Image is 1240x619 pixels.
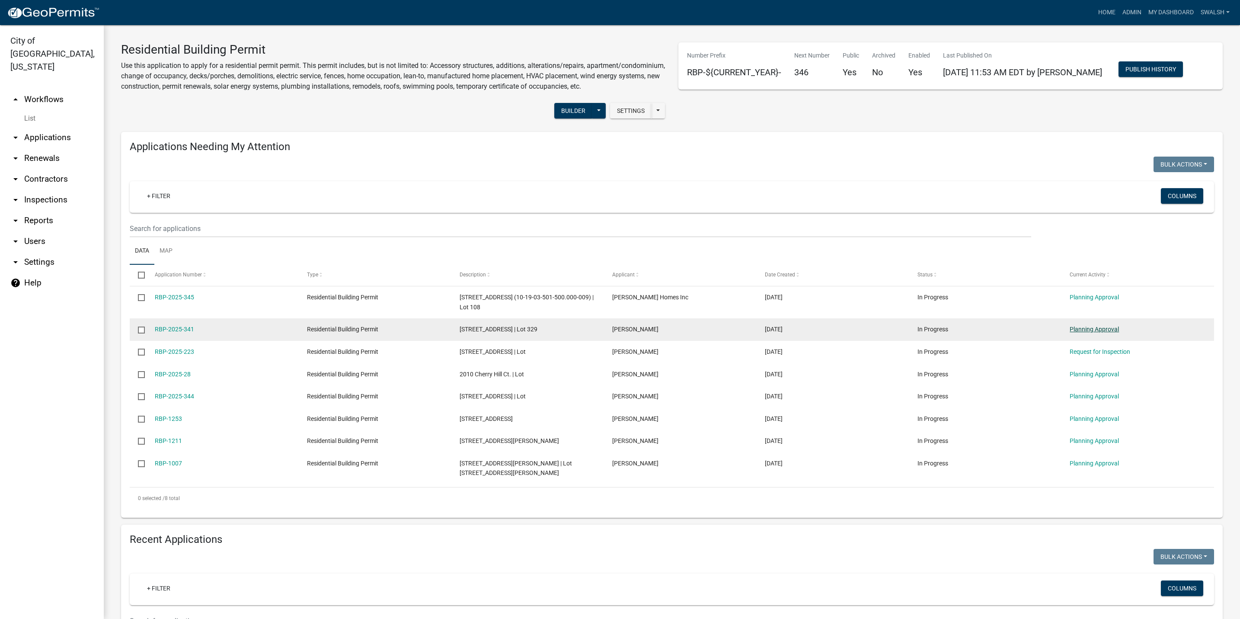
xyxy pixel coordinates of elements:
a: Planning Approval [1070,393,1119,400]
a: RBP-1007 [155,460,182,467]
span: Residential Building Permit [307,326,378,333]
a: swalsh [1197,4,1233,21]
span: Schuler Homes Inc [612,294,688,301]
datatable-header-cell: Type [299,265,451,285]
button: Columns [1161,581,1203,596]
span: Description [460,272,486,278]
span: 5251 Woodstone Circle (10-19-03-501-500.000-009) | Lot 108 [460,294,594,311]
datatable-header-cell: Date Created [757,265,909,285]
span: In Progress [917,348,948,355]
datatable-header-cell: Current Activity [1061,265,1214,285]
i: arrow_drop_down [10,215,21,226]
span: In Progress [917,460,948,467]
datatable-header-cell: Application Number [146,265,299,285]
span: In Progress [917,415,948,422]
span: 09/11/2025 [765,294,783,301]
h3: Residential Building Permit [121,42,665,57]
span: Shelby Walsh [612,348,658,355]
a: Map [154,237,178,265]
button: Bulk Actions [1154,157,1214,172]
span: Federico Martinez [612,326,658,333]
span: In Progress [917,326,948,333]
a: Planning Approval [1070,460,1119,467]
span: In Progress [917,294,948,301]
a: RBP-2025-28 [155,371,191,378]
wm-modal-confirm: Workflow Publish History [1119,67,1183,74]
span: 321 E Park Place, Jeffersonville IN 47130 | Lot [460,393,526,400]
span: 0 selected / [138,495,165,501]
a: Planning Approval [1070,326,1119,333]
i: arrow_drop_down [10,257,21,267]
span: 03/05/2024 [765,460,783,467]
h5: Yes [908,67,930,77]
span: 2010 Cherry Hill Ct. | Lot [460,371,524,378]
a: Planning Approval [1070,437,1119,444]
i: arrow_drop_up [10,94,21,105]
datatable-header-cell: Applicant [604,265,757,285]
span: Residential Building Permit [307,460,378,467]
span: [DATE] 11:53 AM EDT by [PERSON_NAME] [943,67,1102,77]
i: arrow_drop_down [10,132,21,143]
p: Use this application to apply for a residential permit permit. This permit includes, but is not l... [121,61,665,92]
a: Home [1095,4,1119,21]
p: Enabled [908,51,930,60]
span: 09/04/2025 [765,326,783,333]
h5: No [872,67,895,77]
span: 01/23/2025 [765,393,783,400]
a: RBP-2025-345 [155,294,194,301]
h4: Applications Needing My Attention [130,141,1214,153]
datatable-header-cell: Select [130,265,146,285]
span: Residential Building Permit [307,294,378,301]
span: 07/16/2024 [765,415,783,422]
a: Request for Inspection [1070,348,1130,355]
a: RBP-2025-341 [155,326,194,333]
h5: RBP-${CURRENT_YEAR}- [687,67,781,77]
span: Date Created [765,272,795,278]
span: Danielle M. Bowen [612,371,658,378]
span: 5500 Buckthorne Dr | Lot [460,415,513,422]
p: Number Prefix [687,51,781,60]
span: Residential Building Permit [307,348,378,355]
a: RBP-1211 [155,437,182,444]
a: RBP-1253 [155,415,182,422]
a: + Filter [140,188,177,204]
span: 2632 Darien Drive Jeffersonville, IN 47130 | Lot 329 [460,326,537,333]
span: In Progress [917,393,948,400]
h5: Yes [843,67,859,77]
input: Search for applications [130,220,1031,237]
span: 01/29/2025 [765,371,783,378]
i: help [10,278,21,288]
p: Archived [872,51,895,60]
span: greg furnish [612,460,658,467]
datatable-header-cell: Status [909,265,1061,285]
span: 5616 Bailey Grant Rd. | Lot 412 old stoner place [460,460,572,477]
i: arrow_drop_down [10,236,21,247]
a: + Filter [140,581,177,596]
button: Bulk Actions [1154,549,1214,564]
a: Data [130,237,154,265]
span: Robyn Wall [612,415,658,422]
span: 06/14/2024 [765,437,783,444]
span: Status [917,272,933,278]
a: RBP-2025-344 [155,393,194,400]
span: Current Activity [1070,272,1106,278]
i: arrow_drop_down [10,195,21,205]
span: 06/12/2025 [765,348,783,355]
span: Residential Building Permit [307,437,378,444]
a: Admin [1119,4,1145,21]
a: My Dashboard [1145,4,1197,21]
a: Planning Approval [1070,415,1119,422]
button: Builder [554,103,592,119]
span: Application Number [155,272,202,278]
span: 924 Meigs Avenue | Lot [460,348,526,355]
a: Planning Approval [1070,371,1119,378]
i: arrow_drop_down [10,153,21,164]
h4: Recent Applications [130,533,1214,546]
span: Residential Building Permit [307,393,378,400]
span: Residential Building Permit [307,371,378,378]
a: RBP-2025-223 [155,348,194,355]
a: Planning Approval [1070,294,1119,301]
button: Settings [610,103,652,119]
button: Columns [1161,188,1203,204]
span: Paul Elliss [612,393,658,400]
